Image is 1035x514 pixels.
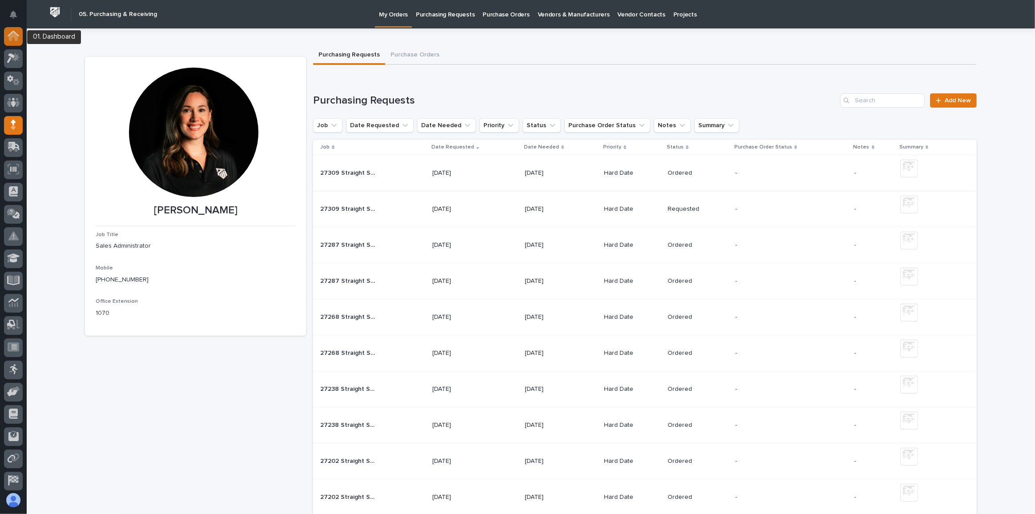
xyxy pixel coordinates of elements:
p: Ordered [668,277,723,285]
p: Hard Date [604,205,660,213]
p: - [854,385,893,393]
p: Hard Date [604,349,660,357]
p: Hard Date [604,385,660,393]
p: [DATE] [432,169,488,177]
img: Workspace Logo [47,4,63,20]
p: Hard Date [604,422,660,429]
p: - [735,204,739,213]
p: 1070 [96,309,295,318]
p: Hard Date [604,458,660,465]
p: - [854,241,893,249]
tr: 27268 Straight Stair27268 Straight Stair [DATE][DATE]Hard DateOrdered-- - [313,335,977,371]
p: Notes [854,142,870,152]
p: [DATE] [432,241,488,249]
p: Hard Date [604,241,660,249]
p: - [854,458,893,465]
p: Hard Date [604,277,660,285]
p: 27238 Straight Stair [320,384,378,393]
p: [DATE] [525,422,580,429]
button: users-avatar [4,491,23,510]
tr: 27238 Straight Stair27238 Straight Stair [DATE][DATE]Hard DateOrdered-- - [313,371,977,407]
tr: 27287 Straight Stair27287 Straight Stair [DATE][DATE]Hard DateOrdered-- - [313,227,977,263]
p: - [854,277,893,285]
p: - [735,240,739,249]
p: Date Needed [524,142,559,152]
a: [PHONE_NUMBER] [96,277,149,283]
h2: 05. Purchasing & Receiving [79,11,157,18]
p: [DATE] [525,313,580,321]
p: - [854,349,893,357]
p: Sales Administrator [96,241,295,251]
p: - [854,422,893,429]
p: [DATE] [525,241,580,249]
p: [DATE] [432,458,488,465]
p: 27238 Straight Stair [320,420,378,429]
p: 27202 Straight Stair [320,492,378,501]
p: - [735,420,739,429]
span: Mobile [96,265,113,271]
p: [PERSON_NAME] [96,204,295,217]
p: Ordered [668,494,723,501]
button: Purchase Orders [385,46,445,65]
p: - [854,169,893,177]
span: Add New [945,97,971,104]
span: Job Title [96,232,118,237]
a: Add New [930,93,977,108]
button: Date Needed [417,118,476,133]
h1: Purchasing Requests [313,94,837,107]
button: Notifications [4,5,23,24]
p: Hard Date [604,313,660,321]
p: Ordered [668,169,723,177]
p: 27202 Straight Stair [320,456,378,465]
button: Purchase Order Status [564,118,650,133]
p: Priority [603,142,621,152]
button: Purchasing Requests [313,46,385,65]
p: - [735,456,739,465]
p: Requested [668,205,723,213]
p: - [735,384,739,393]
p: [DATE] [525,458,580,465]
p: [DATE] [525,494,580,501]
p: Ordered [668,241,723,249]
p: 27309 Straight Stair [320,204,378,213]
p: 27268 Straight Stair [320,312,378,321]
p: Ordered [668,313,723,321]
p: [DATE] [432,313,488,321]
tr: 27287 Straight Stair27287 Straight Stair [DATE][DATE]Hard DateOrdered-- - [313,263,977,299]
tr: 27202 Straight Stair27202 Straight Stair [DATE][DATE]Hard DateOrdered-- - [313,443,977,479]
p: [DATE] [525,349,580,357]
p: [DATE] [525,169,580,177]
p: Purchase Order Status [734,142,792,152]
p: Ordered [668,385,723,393]
p: Ordered [668,458,723,465]
button: Summary [694,118,739,133]
p: [DATE] [432,422,488,429]
p: - [735,348,739,357]
span: Office Extension [96,299,138,304]
button: Notes [654,118,691,133]
p: [DATE] [432,385,488,393]
p: [DATE] [432,494,488,501]
p: Ordered [668,349,723,357]
p: [DATE] [525,277,580,285]
p: Hard Date [604,494,660,501]
p: [DATE] [525,385,580,393]
p: - [735,312,739,321]
input: Search [840,93,925,108]
p: - [735,492,739,501]
tr: 27238 Straight Stair27238 Straight Stair [DATE][DATE]Hard DateOrdered-- - [313,407,977,443]
tr: 27309 Straight Stair27309 Straight Stair [DATE][DATE]Hard DateRequested-- - [313,191,977,227]
p: - [735,276,739,285]
button: Priority [479,118,519,133]
p: Summary [899,142,923,152]
p: 27309 Straight Stair [320,168,378,177]
p: - [854,205,893,213]
p: [DATE] [432,277,488,285]
p: - [854,313,893,321]
p: [DATE] [432,349,488,357]
div: Notifications [11,11,23,25]
button: Job [313,118,342,133]
p: Date Requested [431,142,474,152]
p: - [854,494,893,501]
